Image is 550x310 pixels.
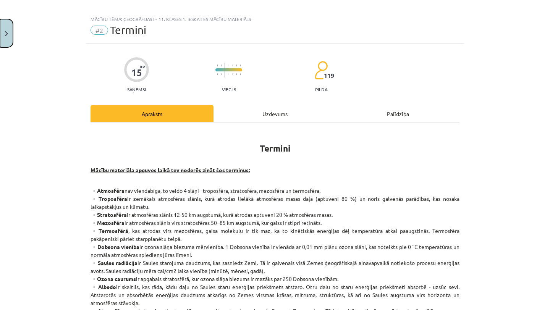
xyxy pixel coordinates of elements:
img: icon-short-line-57e1e144782c952c97e751825c79c345078a6d821885a25fce030b3d8c18986b.svg [232,73,233,75]
strong: ▫️Mezosfēra [91,219,125,226]
img: icon-close-lesson-0947bae3869378f0d4975bcd49f059093ad1ed9edebbc8119c70593378902aed.svg [5,31,8,36]
strong: ▫️Termosfērā [91,227,128,234]
img: students-c634bb4e5e11cddfef0936a35e636f08e4e9abd3cc4e673bd6f9a4125e45ecb1.svg [314,61,328,80]
p: Viegls [222,87,236,92]
div: 15 [131,67,142,78]
strong: ▫️Troposfēra [91,195,127,202]
img: icon-long-line-d9ea69661e0d244f92f715978eff75569469978d946b2353a9bb055b3ed8787d.svg [225,63,225,77]
strong: Mācību materiāla apguves laikā tev noderēs zināt šos terminus: [91,166,250,173]
strong: ▫️Albedo [91,283,116,290]
img: icon-short-line-57e1e144782c952c97e751825c79c345078a6d821885a25fce030b3d8c18986b.svg [221,73,222,75]
p: Saņemsi [124,87,149,92]
span: Termini [110,24,146,36]
span: 119 [324,72,334,79]
img: icon-short-line-57e1e144782c952c97e751825c79c345078a6d821885a25fce030b3d8c18986b.svg [221,65,222,66]
img: icon-short-line-57e1e144782c952c97e751825c79c345078a6d821885a25fce030b3d8c18986b.svg [217,65,218,66]
img: icon-short-line-57e1e144782c952c97e751825c79c345078a6d821885a25fce030b3d8c18986b.svg [240,65,241,66]
span: XP [140,65,145,69]
strong: ▫️Saules radiācija [91,259,137,266]
img: icon-short-line-57e1e144782c952c97e751825c79c345078a6d821885a25fce030b3d8c18986b.svg [236,73,237,75]
div: Palīdzība [336,105,459,122]
img: icon-short-line-57e1e144782c952c97e751825c79c345078a6d821885a25fce030b3d8c18986b.svg [236,65,237,66]
p: pilda [315,87,327,92]
img: icon-short-line-57e1e144782c952c97e751825c79c345078a6d821885a25fce030b3d8c18986b.svg [232,65,233,66]
div: Uzdevums [214,105,336,122]
strong: Termini [260,143,291,154]
strong: ▫️Dobsona vienība [91,243,139,250]
div: Apraksts [91,105,214,122]
strong: ▫️Ozona caurums [91,275,136,282]
strong: ▫️Atmosfēra [91,187,125,194]
strong: ▫️Stratosfēra [91,211,127,218]
img: icon-short-line-57e1e144782c952c97e751825c79c345078a6d821885a25fce030b3d8c18986b.svg [240,73,241,75]
span: #2 [91,26,108,35]
img: icon-short-line-57e1e144782c952c97e751825c79c345078a6d821885a25fce030b3d8c18986b.svg [217,73,218,75]
div: Mācību tēma: Ģeogrāfijas i - 11. klases 1. ieskaites mācību materiāls [91,16,459,22]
